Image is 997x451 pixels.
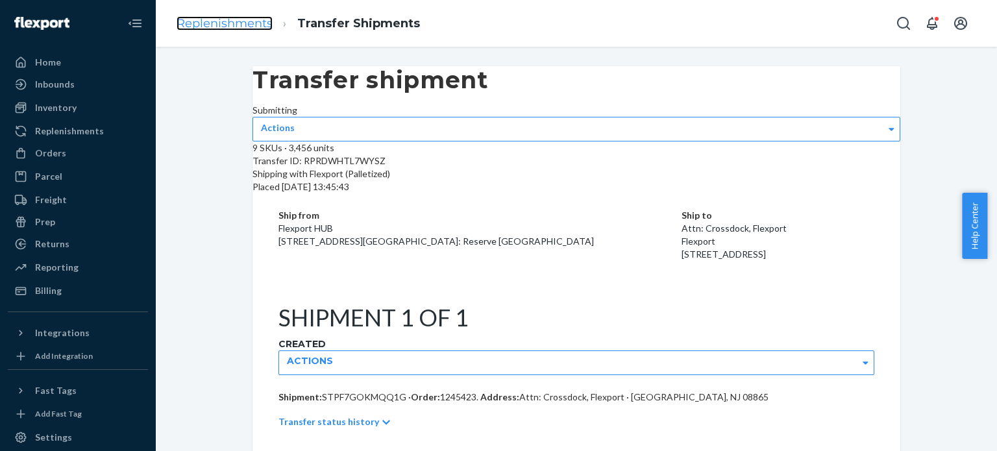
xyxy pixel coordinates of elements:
h1: Shipment 1 of 1 [278,305,874,331]
a: Add Integration [8,348,148,364]
div: Fast Tags [35,384,77,397]
span: Shipment: [278,391,322,402]
div: Submitting [252,104,900,117]
p: Ship to [682,209,874,222]
h1: Transfer shipment [252,66,900,93]
div: Home [35,56,61,69]
div: Transfer ID: RPRDWHTL7WYSZ [252,154,900,167]
a: Replenishments [177,16,273,30]
span: Support [26,9,73,21]
div: Parcel [35,170,62,183]
span: 1245423 . [440,391,478,402]
button: Open Search Box [891,10,917,36]
div: Created [278,337,874,350]
p: Shipping with Flexport (Palletized) [252,167,900,180]
div: Add Integration [35,350,93,361]
button: Close Navigation [122,10,148,36]
span: Flexport HUB [STREET_ADDRESS][GEOGRAPHIC_DATA]: Reserve [GEOGRAPHIC_DATA] [278,223,594,247]
div: Reporting [35,261,79,274]
button: Fast Tags [8,380,148,401]
div: Replenishments [35,125,104,138]
button: Help Center [962,193,987,259]
button: Integrations [8,323,148,343]
div: Billing [35,284,62,297]
span: Address: [480,391,519,402]
div: Settings [35,431,72,444]
a: Settings [8,427,148,448]
div: Prep [35,215,55,228]
a: Returns [8,234,148,254]
a: Inbounds [8,74,148,95]
a: Orders [8,143,148,164]
img: Flexport logo [14,17,69,30]
a: Reporting [8,257,148,278]
a: Freight [8,189,148,210]
p: Ship from [278,209,682,222]
p: Transfer status history [278,415,379,428]
div: Inbounds [35,78,75,91]
p: STPF7GOKMQQ1G · Attn: Crossdock, Flexport · [GEOGRAPHIC_DATA], NJ 08865 [278,391,874,404]
a: Transfer Shipments [297,16,420,30]
a: Add Fast Tag [8,406,148,422]
span: Order: [411,391,478,402]
a: Inventory [8,97,148,118]
label: Actions [287,354,333,367]
a: Billing [8,280,148,301]
div: Add Fast Tag [35,408,82,419]
div: Orders [35,147,66,160]
div: Integrations [35,326,90,339]
label: Actions [261,121,295,134]
span: Attn: Crossdock, Flexport Flexport [STREET_ADDRESS] [682,223,787,260]
div: Freight [35,193,67,206]
div: Placed [DATE] 13:45:43 [252,180,900,193]
ol: breadcrumbs [166,5,430,43]
a: Parcel [8,166,148,187]
button: Open account menu [948,10,974,36]
a: Replenishments [8,121,148,141]
div: 9 SKUs · 3,456 units [252,141,900,154]
a: Prep [8,212,148,232]
button: Open notifications [919,10,945,36]
a: Home [8,52,148,73]
div: Returns [35,238,69,250]
div: Inventory [35,101,77,114]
